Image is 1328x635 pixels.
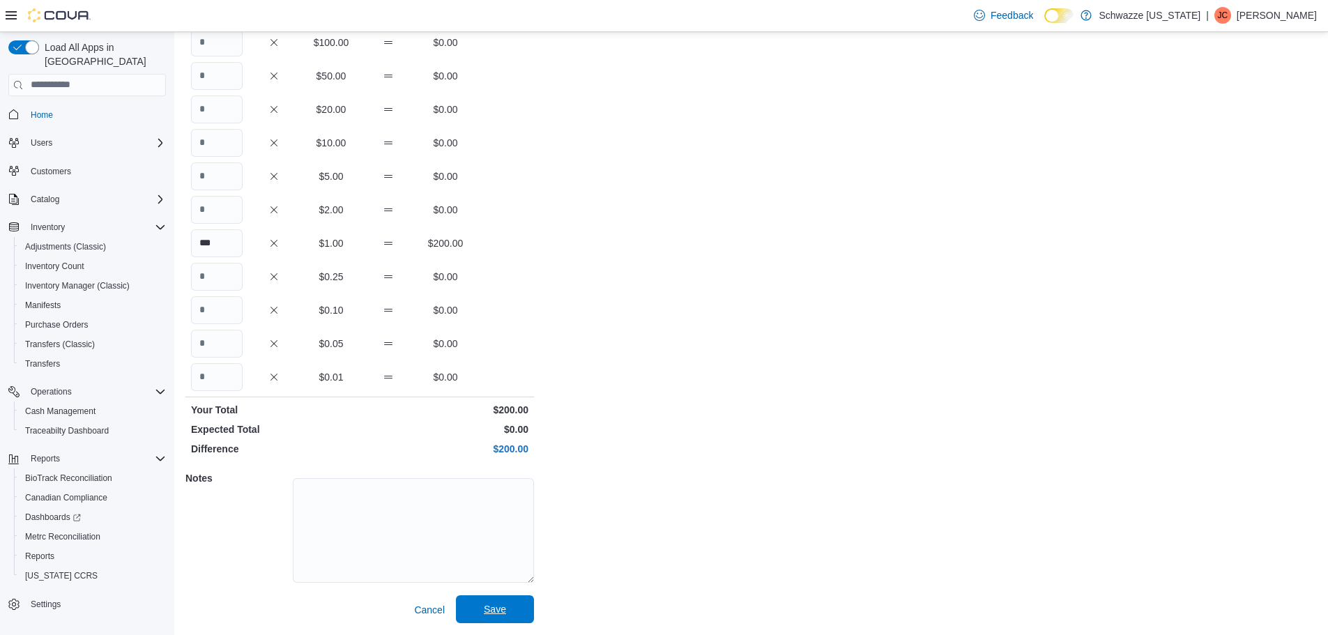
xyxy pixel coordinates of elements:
[20,422,166,439] span: Traceabilty Dashboard
[191,263,243,291] input: Quantity
[14,421,171,441] button: Traceabilty Dashboard
[20,316,166,333] span: Purchase Orders
[20,509,166,526] span: Dashboards
[3,449,171,468] button: Reports
[305,69,357,83] p: $50.00
[3,217,171,237] button: Inventory
[20,403,166,420] span: Cash Management
[20,258,166,275] span: Inventory Count
[14,257,171,276] button: Inventory Count
[1206,7,1209,24] p: |
[14,488,171,507] button: Canadian Compliance
[3,594,171,614] button: Settings
[191,330,243,358] input: Quantity
[420,102,471,116] p: $0.00
[20,489,113,506] a: Canadian Compliance
[25,383,166,400] span: Operations
[25,106,166,123] span: Home
[14,335,171,354] button: Transfers (Classic)
[20,489,166,506] span: Canadian Compliance
[420,136,471,150] p: $0.00
[31,194,59,205] span: Catalog
[25,191,166,208] span: Catalog
[420,236,471,250] p: $200.00
[191,29,243,56] input: Quantity
[1099,7,1200,24] p: Schwazze [US_STATE]
[305,236,357,250] p: $1.00
[305,169,357,183] p: $5.00
[305,102,357,116] p: $20.00
[20,403,101,420] a: Cash Management
[3,190,171,209] button: Catalog
[20,355,66,372] a: Transfers
[20,355,166,372] span: Transfers
[20,470,118,487] a: BioTrack Reconciliation
[191,363,243,391] input: Quantity
[362,442,528,456] p: $200.00
[14,315,171,335] button: Purchase Orders
[20,528,166,545] span: Metrc Reconciliation
[25,163,77,180] a: Customers
[25,280,130,291] span: Inventory Manager (Classic)
[14,296,171,315] button: Manifests
[191,442,357,456] p: Difference
[20,548,60,565] a: Reports
[31,599,61,610] span: Settings
[305,36,357,49] p: $100.00
[25,135,58,151] button: Users
[362,422,528,436] p: $0.00
[25,450,166,467] span: Reports
[20,297,66,314] a: Manifests
[14,546,171,566] button: Reports
[185,464,290,492] h5: Notes
[28,8,91,22] img: Cova
[305,303,357,317] p: $0.10
[20,238,166,255] span: Adjustments (Classic)
[20,567,166,584] span: Washington CCRS
[25,473,112,484] span: BioTrack Reconciliation
[25,492,107,503] span: Canadian Compliance
[25,261,84,272] span: Inventory Count
[25,319,89,330] span: Purchase Orders
[420,270,471,284] p: $0.00
[25,383,77,400] button: Operations
[420,36,471,49] p: $0.00
[191,403,357,417] p: Your Total
[191,229,243,257] input: Quantity
[25,241,106,252] span: Adjustments (Classic)
[305,270,357,284] p: $0.25
[20,509,86,526] a: Dashboards
[1044,23,1045,24] span: Dark Mode
[3,161,171,181] button: Customers
[25,551,54,562] span: Reports
[31,109,53,121] span: Home
[14,527,171,546] button: Metrc Reconciliation
[420,370,471,384] p: $0.00
[420,303,471,317] p: $0.00
[305,337,357,351] p: $0.05
[20,567,103,584] a: [US_STATE] CCRS
[20,548,166,565] span: Reports
[20,528,106,545] a: Metrc Reconciliation
[191,129,243,157] input: Quantity
[20,258,90,275] a: Inventory Count
[25,596,66,613] a: Settings
[25,339,95,350] span: Transfers (Classic)
[31,137,52,148] span: Users
[191,62,243,90] input: Quantity
[25,219,70,236] button: Inventory
[191,296,243,324] input: Quantity
[14,237,171,257] button: Adjustments (Classic)
[25,450,66,467] button: Reports
[305,370,357,384] p: $0.01
[1214,7,1231,24] div: Jennifer Cunningham
[20,297,166,314] span: Manifests
[14,468,171,488] button: BioTrack Reconciliation
[420,69,471,83] p: $0.00
[991,8,1033,22] span: Feedback
[25,162,166,180] span: Customers
[39,40,166,68] span: Load All Apps in [GEOGRAPHIC_DATA]
[414,603,445,617] span: Cancel
[20,277,135,294] a: Inventory Manager (Classic)
[191,95,243,123] input: Quantity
